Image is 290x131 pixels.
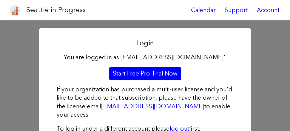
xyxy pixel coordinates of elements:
[57,39,233,48] h2: Login
[57,53,233,62] p: You are logged in as [EMAIL_ADDRESS][DOMAIN_NAME]'.
[10,5,20,15] img: favicon-96x96.png
[57,85,233,119] p: If your organization has purchased a multi-user license and you'd like to be added to that subscr...
[101,103,204,110] a: [EMAIL_ADDRESS][DOMAIN_NAME]
[26,5,86,15] h1: Seattle in Progress
[109,67,181,80] a: Start Free Pro Trial Now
